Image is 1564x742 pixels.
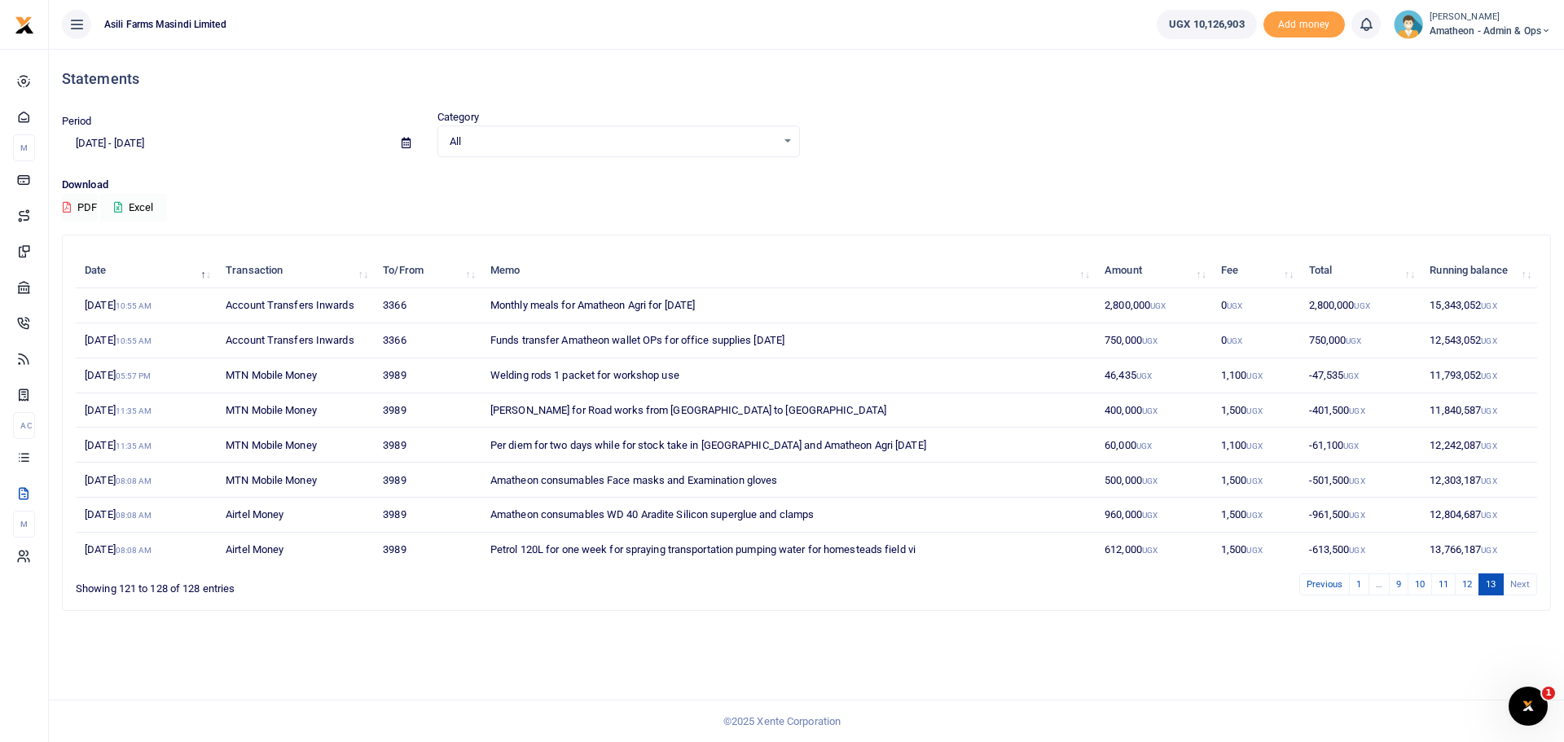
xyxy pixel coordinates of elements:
td: 12,242,087 [1421,428,1537,463]
td: MTN Mobile Money [217,393,374,428]
td: MTN Mobile Money [217,463,374,498]
td: 400,000 [1096,393,1212,428]
a: 10 [1408,573,1432,595]
li: M [13,134,35,161]
small: UGX [1349,511,1364,520]
td: Amatheon consumables Face masks and Examination gloves [481,463,1096,498]
td: Amatheon consumables WD 40 Aradite Silicon superglue and clamps [481,498,1096,533]
th: Date: activate to sort column descending [76,253,217,288]
label: Period [62,113,92,130]
td: 2,800,000 [1299,288,1421,323]
td: -61,100 [1299,428,1421,463]
small: UGX [1343,371,1359,380]
small: UGX [1246,511,1262,520]
td: Per diem for two days while for stock take in [GEOGRAPHIC_DATA] and Amatheon Agri [DATE] [481,428,1096,463]
td: -501,500 [1299,463,1421,498]
small: UGX [1349,476,1364,485]
small: UGX [1481,301,1496,310]
span: Asili Farms Masindi Limited [98,17,233,32]
td: 60,000 [1096,428,1212,463]
td: 3989 [374,533,481,567]
a: Previous [1299,573,1351,595]
a: UGX 10,126,903 [1157,10,1256,39]
td: -401,500 [1299,393,1421,428]
td: MTN Mobile Money [217,428,374,463]
td: 11,840,587 [1421,393,1537,428]
small: 11:35 AM [116,406,152,415]
td: 12,303,187 [1421,463,1537,498]
td: 960,000 [1096,498,1212,533]
small: 08:08 AM [116,546,152,555]
small: UGX [1150,301,1166,310]
td: 3366 [374,288,481,323]
span: All [450,134,776,150]
small: UGX [1246,441,1262,450]
small: UGX [1346,336,1361,345]
a: 1 [1349,573,1368,595]
label: Category [437,109,479,125]
td: 3989 [374,358,481,393]
small: UGX [1354,301,1369,310]
th: Running balance: activate to sort column ascending [1421,253,1537,288]
a: Add money [1263,17,1345,29]
td: 1,500 [1212,463,1300,498]
td: 12,543,052 [1421,323,1537,358]
td: 0 [1212,323,1300,358]
td: 2,800,000 [1096,288,1212,323]
td: 3989 [374,463,481,498]
small: UGX [1481,336,1496,345]
td: 1,500 [1212,393,1300,428]
td: 3989 [374,393,481,428]
small: UGX [1142,511,1158,520]
td: 3366 [374,323,481,358]
td: [DATE] [76,358,217,393]
a: 11 [1431,573,1456,595]
button: Excel [100,194,167,222]
td: Airtel Money [217,498,374,533]
th: To/From: activate to sort column ascending [374,253,481,288]
td: 11,793,052 [1421,358,1537,393]
small: UGX [1349,546,1364,555]
small: UGX [1481,476,1496,485]
td: Airtel Money [217,533,374,567]
small: UGX [1142,546,1158,555]
small: UGX [1246,546,1262,555]
td: 1,100 [1212,428,1300,463]
a: 13 [1478,573,1503,595]
td: Monthly meals for Amatheon Agri for [DATE] [481,288,1096,323]
td: [DATE] [76,428,217,463]
td: 46,435 [1096,358,1212,393]
small: UGX [1343,441,1359,450]
small: UGX [1142,476,1158,485]
td: 1,100 [1212,358,1300,393]
td: Account Transfers Inwards [217,323,374,358]
small: [PERSON_NAME] [1430,11,1551,24]
td: Petrol 120L for one week for spraying transportation pumping water for homesteads field vi [481,533,1096,567]
td: [DATE] [76,533,217,567]
td: 13,766,187 [1421,533,1537,567]
small: UGX [1481,371,1496,380]
h4: Statements [62,70,1551,88]
small: UGX [1349,406,1364,415]
td: Funds transfer Amatheon wallet OPs for office supplies [DATE] [481,323,1096,358]
td: [PERSON_NAME] for Road works from [GEOGRAPHIC_DATA] to [GEOGRAPHIC_DATA] [481,393,1096,428]
td: 1,500 [1212,498,1300,533]
td: 750,000 [1299,323,1421,358]
th: Transaction: activate to sort column ascending [217,253,374,288]
li: Wallet ballance [1150,10,1263,39]
a: profile-user [PERSON_NAME] Amatheon - Admin & Ops [1394,10,1551,39]
td: 12,804,687 [1421,498,1537,533]
td: [DATE] [76,288,217,323]
td: [DATE] [76,463,217,498]
small: 08:08 AM [116,476,152,485]
small: UGX [1246,476,1262,485]
td: -47,535 [1299,358,1421,393]
td: 3989 [374,498,481,533]
th: Fee: activate to sort column ascending [1212,253,1300,288]
small: UGX [1136,371,1152,380]
li: M [13,511,35,538]
td: [DATE] [76,498,217,533]
input: select period [62,130,389,157]
small: UGX [1227,336,1242,345]
th: Total: activate to sort column ascending [1299,253,1421,288]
